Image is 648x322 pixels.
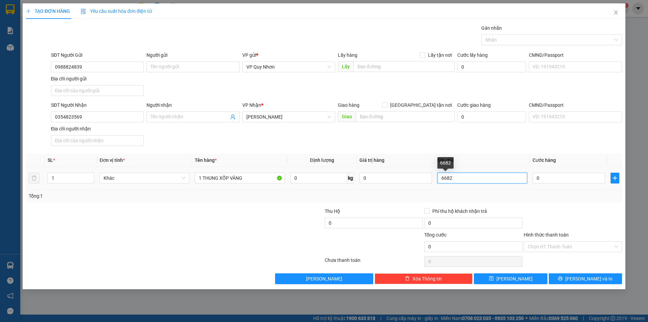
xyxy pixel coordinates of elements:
button: save[PERSON_NAME] [474,273,547,284]
span: plus [611,175,619,181]
span: Khác [104,173,185,183]
input: Địa chỉ của người nhận [51,135,144,146]
input: VD: Bàn, Ghế [195,173,285,183]
th: Ghi chú [435,154,530,167]
button: plus [611,173,619,183]
span: Đơn vị tính [100,157,125,163]
span: [PERSON_NAME] [306,275,342,282]
div: Địa chỉ người gửi [51,75,144,82]
input: Dọc đường [356,111,455,122]
button: Close [606,3,625,22]
div: VP gửi [242,51,335,59]
span: VP Nhận [242,102,261,108]
span: [GEOGRAPHIC_DATA] tận nơi [387,101,455,109]
span: save [489,276,494,281]
span: TẠO ĐƠN HÀNG [26,8,70,14]
label: Cước giao hàng [457,102,491,108]
span: Giao [338,111,356,122]
button: deleteXóa Thông tin [375,273,473,284]
input: Địa chỉ của người gửi [51,85,144,96]
span: Yêu cầu xuất hóa đơn điện tử [81,8,152,14]
span: close [613,10,619,15]
span: Giao hàng [338,102,359,108]
span: Thu Hộ [325,208,340,214]
span: kg [347,173,354,183]
div: SĐT Người Nhận [51,101,144,109]
div: Người nhận [146,101,239,109]
span: Định lượng [310,157,334,163]
span: [PERSON_NAME] [496,275,533,282]
label: Gán nhãn [481,25,502,31]
div: CMND/Passport [529,51,622,59]
span: Tổng cước [424,232,447,238]
div: Tổng: 1 [29,192,250,200]
span: VP Quy Nhơn [246,62,331,72]
label: Cước lấy hàng [457,52,488,58]
span: Lấy tận nơi [425,51,455,59]
input: Dọc đường [353,61,455,72]
span: Lấy hàng [338,52,357,58]
span: Cước hàng [533,157,556,163]
div: Chưa thanh toán [324,256,424,268]
span: Lê Đại Hành [246,112,331,122]
input: Cước lấy hàng [457,61,526,72]
button: [PERSON_NAME] [275,273,373,284]
span: plus [26,9,31,14]
span: Lấy [338,61,353,72]
span: printer [558,276,563,281]
div: SĐT Người Gửi [51,51,144,59]
span: Phí thu hộ khách nhận trả [430,207,490,215]
div: Địa chỉ người nhận [51,125,144,132]
span: [PERSON_NAME] và In [565,275,613,282]
div: 6682 [437,157,454,169]
label: Hình thức thanh toán [524,232,569,238]
input: 0 [359,173,432,183]
span: delete [405,276,410,281]
div: Người gửi [146,51,239,59]
input: Ghi Chú [437,173,527,183]
span: SL [48,157,53,163]
input: Cước giao hàng [457,112,526,122]
button: delete [29,173,39,183]
span: Giá trị hàng [359,157,384,163]
button: printer[PERSON_NAME] và In [549,273,622,284]
img: icon [81,9,86,14]
span: Xóa Thông tin [412,275,442,282]
div: CMND/Passport [529,101,622,109]
span: user-add [230,114,236,120]
span: Tên hàng [195,157,217,163]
